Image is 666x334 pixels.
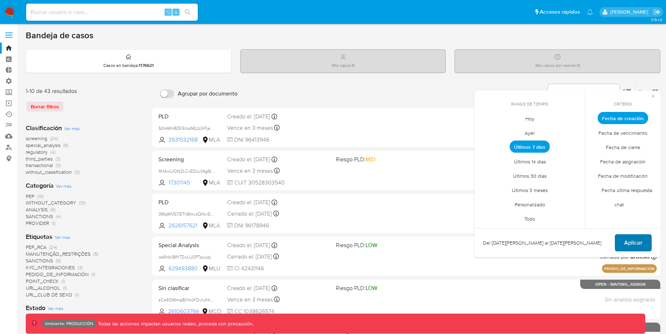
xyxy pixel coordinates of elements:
p: Ambiente: PRODUCCIÓN [45,322,93,325]
p: luis.birchenz@mercadolibre.com [610,9,651,15]
input: Buscar usuario o caso... [26,8,198,17]
span: Accesos rápidos [540,8,580,16]
span: s [175,9,177,15]
a: Notificaciones [587,9,593,15]
a: Salir [653,8,661,16]
button: search-icon [180,7,195,17]
p: Todas las acciones impactan usuarios reales, proceda con precaución. [96,320,254,327]
span: ⌥ [165,9,171,15]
